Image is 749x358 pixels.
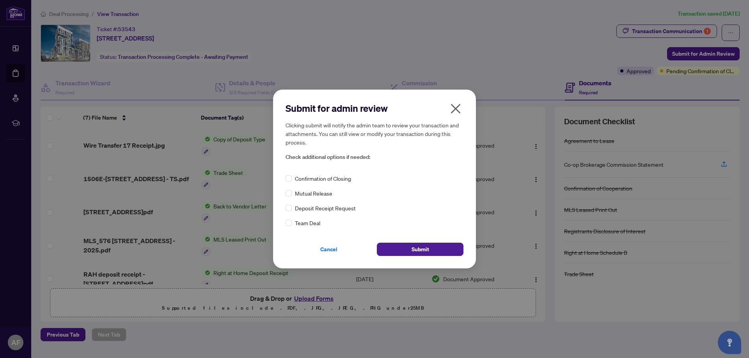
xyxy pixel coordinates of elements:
[412,243,429,256] span: Submit
[718,331,741,354] button: Open asap
[449,102,462,115] span: close
[320,243,337,256] span: Cancel
[295,219,320,227] span: Team Deal
[286,102,463,115] h2: Submit for admin review
[286,153,463,162] span: Check additional options if needed:
[295,204,356,212] span: Deposit Receipt Request
[286,243,372,256] button: Cancel
[295,189,332,198] span: Mutual Release
[377,243,463,256] button: Submit
[295,174,351,183] span: Confirmation of Closing
[286,121,463,146] h5: Clicking submit will notify the admin team to review your transaction and attachments. You can st...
